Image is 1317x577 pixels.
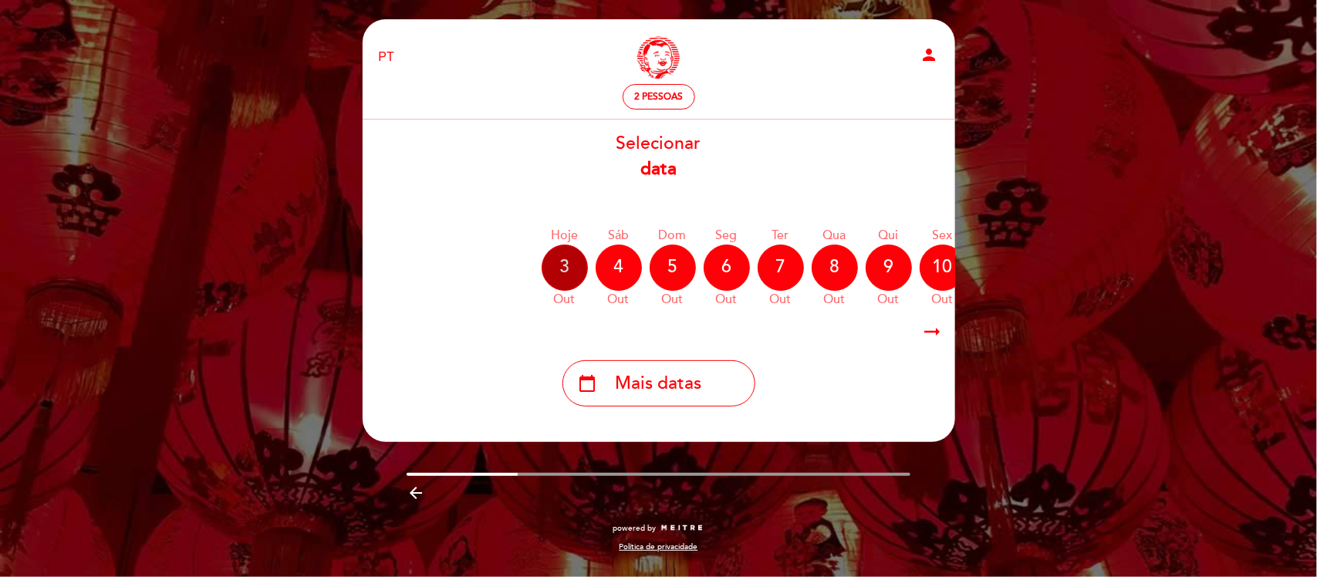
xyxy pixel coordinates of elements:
[616,371,702,396] span: Mais datas
[542,227,588,245] div: Hoje
[640,158,677,180] b: data
[634,91,683,103] span: 2 pessoas
[579,370,597,396] i: calendar_today
[650,227,696,245] div: Dom
[704,245,750,291] div: 6
[650,245,696,291] div: 5
[812,291,858,309] div: out
[660,525,704,532] img: MEITRE
[704,291,750,309] div: out
[542,245,588,291] div: 3
[596,227,642,245] div: Sáb
[619,542,697,552] a: Política de privacidade
[650,291,696,309] div: out
[812,227,858,245] div: Qua
[596,245,642,291] div: 4
[407,484,425,502] i: arrow_backward
[920,291,966,309] div: out
[758,227,804,245] div: Ter
[920,245,966,291] div: 10
[920,227,966,245] div: Sex
[758,291,804,309] div: out
[542,291,588,309] div: out
[920,46,939,64] i: person
[812,245,858,291] div: 8
[613,523,704,534] a: powered by
[613,523,657,534] span: powered by
[921,315,944,349] i: arrow_right_alt
[920,46,939,69] button: person
[362,131,956,182] div: Selecionar
[866,227,912,245] div: Qui
[866,245,912,291] div: 9
[596,291,642,309] div: out
[758,245,804,291] div: 7
[562,36,755,79] a: Niño Gordo
[866,291,912,309] div: out
[704,227,750,245] div: Seg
